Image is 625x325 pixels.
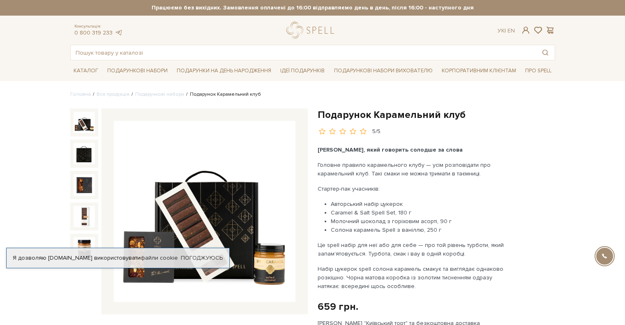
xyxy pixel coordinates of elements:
a: Вся продукція [97,91,129,97]
a: Погоджуюсь [181,254,223,262]
img: Подарунок Карамельний клуб [114,121,295,302]
p: Набір цукерок spell солона карамель смакує та виглядає однаково розкішно. Чорна матова коробка із... [318,265,510,290]
span: Консультація: [74,24,123,29]
a: файли cookie [141,254,178,261]
img: Подарунок Карамельний клуб [74,112,95,133]
div: Ук [498,27,515,35]
a: Головна [70,91,91,97]
p: Стартер-пак учасників: [318,184,510,193]
a: Подарункові набори [135,91,184,97]
li: Caramel & Salt Spell Set, 180 г [331,208,510,217]
a: En [507,27,515,34]
p: Головне правило карамельного клубу — усім розповідати про карамельний клуб. Такі смаки не можна т... [318,161,510,178]
img: Подарунок Карамельний клуб [74,174,95,196]
a: 0 800 319 233 [74,29,113,36]
strong: Працюємо без вихідних. Замовлення оплачені до 16:00 відправляємо день в день, після 16:00 - насту... [70,4,555,12]
a: Подарункові набори вихователю [331,64,436,78]
a: telegram [115,29,123,36]
button: Пошук товару у каталозі [536,45,555,60]
li: Молочний шоколад з горіховим асорті, 90 г [331,217,510,226]
li: Авторський набір цукерок [331,200,510,208]
a: Каталог [70,65,101,77]
div: 659 грн. [318,300,358,313]
input: Пошук товару у каталозі [71,45,536,60]
a: Корпоративним клієнтам [438,64,519,78]
li: Солона карамель Spell з ваніллю, 250 г [331,226,510,234]
span: | [505,27,506,34]
div: Я дозволяю [DOMAIN_NAME] використовувати [7,254,229,262]
a: logo [286,22,338,39]
li: Подарунок Карамельний клуб [184,91,261,98]
b: [PERSON_NAME], який говорить солодше за слова [318,146,463,153]
img: Подарунок Карамельний клуб [74,206,95,227]
a: Ідеї подарунків [277,65,328,77]
a: Про Spell [522,65,555,77]
img: Подарунок Карамельний клуб [74,143,95,164]
a: Подарункові набори [104,65,171,77]
h1: Подарунок Карамельний клуб [318,108,555,121]
a: Подарунки на День народження [173,65,274,77]
div: 5/5 [372,128,381,136]
img: Подарунок Карамельний клуб [74,237,95,258]
p: Це spell набір для неї або для себе — про той рівень турботи, який запам’ятовується. Турбота, сма... [318,241,510,258]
